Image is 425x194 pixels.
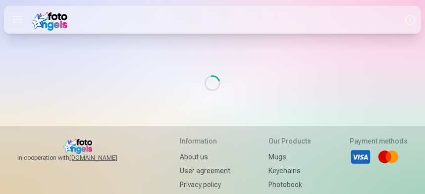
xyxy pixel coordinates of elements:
[17,154,141,162] span: In cooperation with
[180,178,230,192] a: Privacy policy
[32,9,71,31] img: /v1
[268,136,311,146] h5: Our products
[268,178,311,192] a: Photobook
[180,150,230,164] a: About us
[350,136,408,146] h5: Payment methods
[377,146,399,168] li: Mastercard
[180,136,230,146] h5: Information
[350,146,372,168] li: Visa
[268,164,311,178] a: Keychains
[268,150,311,164] a: Mugs
[69,154,141,162] a: [DOMAIN_NAME]
[180,164,230,178] a: User agreement
[399,6,421,34] button: Info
